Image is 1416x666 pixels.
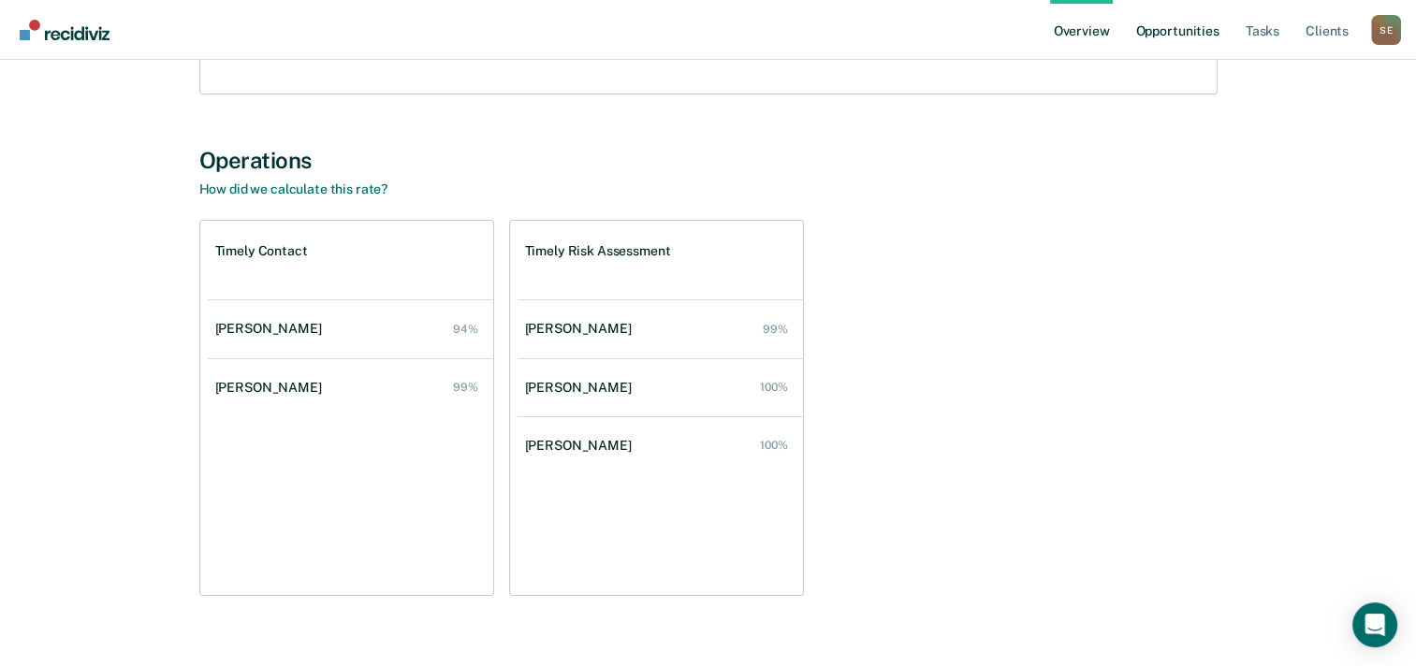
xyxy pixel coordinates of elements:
[215,243,308,259] h1: Timely Contact
[199,181,388,196] a: How did we calculate this rate?
[518,361,803,414] a: [PERSON_NAME] 100%
[1371,15,1401,45] div: S E
[760,439,788,452] div: 100%
[525,438,639,454] div: [PERSON_NAME]
[525,380,639,396] div: [PERSON_NAME]
[215,380,329,396] div: [PERSON_NAME]
[518,419,803,472] a: [PERSON_NAME] 100%
[525,243,671,259] h1: Timely Risk Assessment
[453,323,478,336] div: 94%
[1352,602,1397,647] div: Open Intercom Messenger
[199,147,1218,174] div: Operations
[1371,15,1401,45] button: Profile dropdown button
[760,381,788,394] div: 100%
[208,302,493,355] a: [PERSON_NAME] 94%
[208,361,493,414] a: [PERSON_NAME] 99%
[763,323,788,336] div: 99%
[453,381,478,394] div: 99%
[20,20,109,40] img: Recidiviz
[525,321,639,337] div: [PERSON_NAME]
[215,321,329,337] div: [PERSON_NAME]
[518,302,803,355] a: [PERSON_NAME] 99%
